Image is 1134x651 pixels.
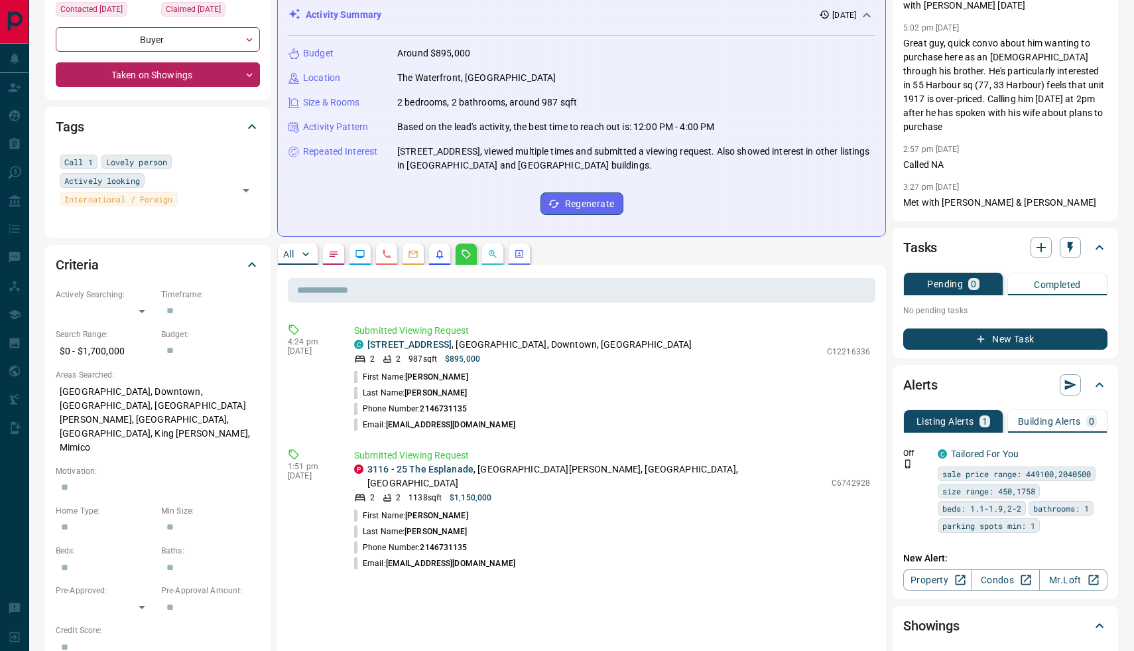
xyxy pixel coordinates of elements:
[354,542,468,553] p: Phone Number:
[405,372,468,382] span: [PERSON_NAME]
[56,111,260,143] div: Tags
[56,328,155,340] p: Search Range:
[405,527,467,536] span: [PERSON_NAME]
[1039,569,1107,591] a: Mr.Loft
[942,484,1035,498] span: size range: 450,1758
[166,3,221,16] span: Claimed [DATE]
[903,158,1107,172] p: Called NA
[381,249,392,259] svg: Calls
[942,502,1021,515] span: beds: 1.1-1.9,2-2
[903,447,930,459] p: Off
[397,145,875,173] p: [STREET_ADDRESS], viewed multiple times and submitted a viewing request. Also showed interest in ...
[303,145,377,159] p: Repeated Interest
[56,62,260,87] div: Taken on Showings
[397,96,577,109] p: 2 bedrooms, 2 bathrooms, around 987 sqft
[56,624,260,636] p: Credit Score:
[971,569,1039,591] a: Condos
[397,120,714,134] p: Based on the lead's activity, the best time to reach out is: 12:00 PM - 4:00 PM
[903,182,960,192] p: 3:27 pm [DATE]
[283,250,294,259] p: All
[354,510,468,522] p: First Name:
[903,232,1107,263] div: Tasks
[487,249,498,259] svg: Opportunities
[386,420,515,429] span: [EMAIL_ADDRESS][DOMAIN_NAME]
[56,2,155,21] div: Thu Jul 17 2025
[409,353,437,365] p: 987 sqft
[328,249,339,259] svg: Notes
[56,545,155,557] p: Beds:
[288,3,875,27] div: Activity Summary[DATE]
[903,196,1107,377] p: Met with [PERSON_NAME] & [PERSON_NAME] (Wife) back in September He is a [DEMOGRAPHIC_DATA] citize...
[367,338,692,352] p: , [GEOGRAPHIC_DATA], Downtown, [GEOGRAPHIC_DATA]
[514,249,525,259] svg: Agent Actions
[832,9,856,21] p: [DATE]
[903,610,1107,642] div: Showings
[445,353,480,365] p: $895,000
[1033,502,1089,515] span: bathrooms: 1
[832,477,870,489] p: C6742928
[367,463,825,490] p: , [GEOGRAPHIC_DATA][PERSON_NAME], [GEOGRAPHIC_DATA], [GEOGRAPHIC_DATA]
[354,449,870,463] p: Submitted Viewing Request
[288,337,334,346] p: 4:24 pm
[367,339,452,350] a: [STREET_ADDRESS]
[288,462,334,471] p: 1:51 pm
[903,551,1107,565] p: New Alert:
[370,353,375,365] p: 2
[161,585,260,597] p: Pre-Approval Amount:
[303,96,360,109] p: Size & Rooms
[420,404,467,413] span: 2146731135
[354,387,468,399] p: Last Name:
[288,346,334,356] p: [DATE]
[903,369,1107,401] div: Alerts
[288,471,334,480] p: [DATE]
[386,559,515,568] span: [EMAIL_ADDRESS][DOMAIN_NAME]
[354,340,363,349] div: condos.ca
[396,353,401,365] p: 2
[161,505,260,517] p: Min Size:
[303,71,340,85] p: Location
[971,279,976,289] p: 0
[461,249,472,259] svg: Requests
[354,403,468,415] p: Phone Number:
[434,249,445,259] svg: Listing Alerts
[942,519,1035,532] span: parking spots min: 1
[56,505,155,517] p: Home Type:
[354,419,515,431] p: Email:
[303,120,368,134] p: Activity Pattern
[1034,280,1081,289] p: Completed
[540,192,623,215] button: Regenerate
[982,417,987,426] p: 1
[161,545,260,557] p: Baths:
[408,249,418,259] svg: Emails
[64,155,93,169] span: Call 1
[161,328,260,340] p: Budget:
[938,449,947,459] div: condos.ca
[64,192,173,206] span: International / Foreign
[903,328,1107,350] button: New Task
[397,71,556,85] p: The Waterfront, [GEOGRAPHIC_DATA]
[355,249,365,259] svg: Lead Browsing Activity
[903,145,960,154] p: 2:57 pm [DATE]
[306,8,381,22] p: Activity Summary
[56,340,155,362] p: $0 - $1,700,000
[56,465,260,477] p: Motivation:
[106,155,167,169] span: Lovely person
[354,557,515,569] p: Email:
[942,467,1091,480] span: sale price range: 449100,2040500
[56,249,260,281] div: Criteria
[60,3,123,16] span: Contacted [DATE]
[237,181,255,200] button: Open
[56,116,84,137] h2: Tags
[56,27,260,52] div: Buyer
[903,459,913,469] svg: Push Notification Only
[64,174,140,187] span: Actively looking
[1018,417,1081,426] p: Building Alerts
[354,324,870,338] p: Submitted Viewing Request
[56,289,155,301] p: Actively Searching:
[397,46,470,60] p: Around $895,000
[56,585,155,597] p: Pre-Approved:
[354,526,468,538] p: Last Name:
[420,543,467,552] span: 2146731135
[354,371,468,383] p: First Name:
[903,615,960,636] h2: Showings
